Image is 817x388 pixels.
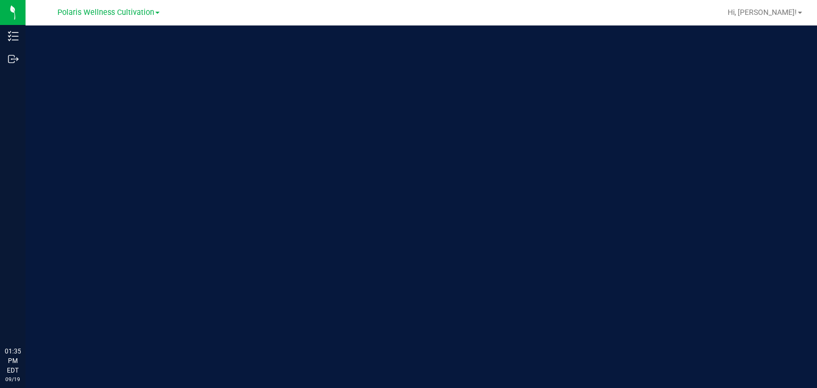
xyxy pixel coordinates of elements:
inline-svg: Outbound [8,54,19,64]
inline-svg: Inventory [8,31,19,41]
p: 09/19 [5,375,21,383]
span: Polaris Wellness Cultivation [57,8,154,17]
p: 01:35 PM EDT [5,347,21,375]
span: Hi, [PERSON_NAME]! [728,8,797,16]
